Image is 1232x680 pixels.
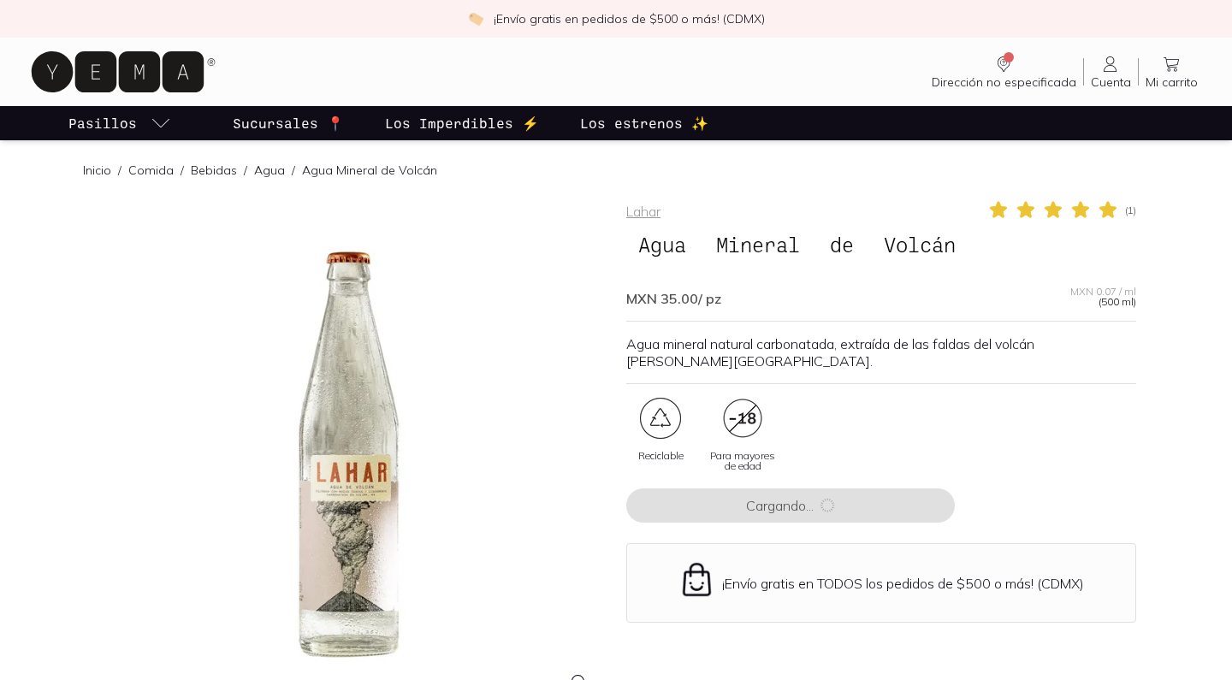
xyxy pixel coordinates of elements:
img: Envío [678,561,715,598]
a: pasillo-todos-link [65,106,175,140]
a: Mi carrito [1139,54,1205,90]
p: Agua Mineral de Volcán [302,162,437,179]
span: Mineral [704,228,812,261]
span: Mi carrito [1146,74,1198,90]
span: Agua [626,228,698,261]
img: -18-2-02_f49b16e6-ee04-45ac-b27b-b7105177505a=fwebp-q70-w96 [722,398,763,439]
a: Comida [128,163,174,178]
p: Los Imperdibles ⚡️ [385,113,539,133]
span: Volcán [872,228,968,261]
img: certificate_48a53943-26ef-4015-b3aa-8f4c5fdc4728=fwebp-q70-w96 [640,398,681,439]
p: ¡Envío gratis en TODOS los pedidos de $500 o más! (CDMX) [722,575,1084,592]
span: MXN 0.07 / ml [1070,287,1136,297]
span: / [111,162,128,179]
span: (500 ml) [1099,297,1136,307]
p: Agua mineral natural carbonatada, extraída de las faldas del volcán [PERSON_NAME][GEOGRAPHIC_DATA]. [626,335,1136,370]
a: Lahar [626,203,660,220]
span: ( 1 ) [1125,205,1136,216]
a: Inicio [83,163,111,178]
a: Dirección no especificada [925,54,1083,90]
span: Cuenta [1091,74,1131,90]
a: Cuenta [1084,54,1138,90]
span: Para mayores de edad [708,451,777,471]
span: Dirección no especificada [932,74,1076,90]
a: Los Imperdibles ⚡️ [382,106,542,140]
span: Reciclable [638,451,684,461]
p: Sucursales 📍 [233,113,344,133]
img: check [468,11,483,27]
span: / [237,162,254,179]
a: Sucursales 📍 [229,106,347,140]
span: / [174,162,191,179]
a: Los estrenos ✨ [577,106,712,140]
span: / [285,162,302,179]
p: Pasillos [68,113,137,133]
span: de [818,228,866,261]
p: ¡Envío gratis en pedidos de $500 o más! (CDMX) [494,10,765,27]
a: Bebidas [191,163,237,178]
p: Los estrenos ✨ [580,113,708,133]
span: MXN 35.00 / pz [626,290,721,307]
button: Cargando... [626,488,955,523]
a: Agua [254,163,285,178]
